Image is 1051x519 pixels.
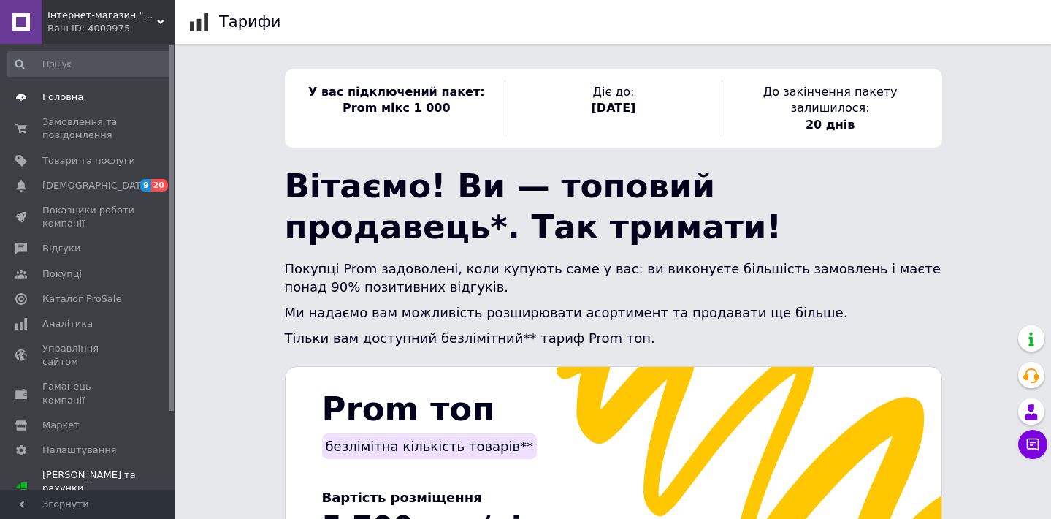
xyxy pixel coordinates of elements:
span: Гаманець компанії [42,380,135,406]
span: [DATE] [592,101,636,115]
span: 20 [151,179,168,192]
span: [DEMOGRAPHIC_DATA] [42,179,150,192]
span: Prom топ [322,390,495,428]
span: До закінчення пакету залишилося: [763,85,898,115]
div: Ваш ID: 4000975 [47,22,175,35]
span: Покупці Prom задоволені, коли купують саме у вас: ви виконуєте більшість замовлень і маєте понад ... [285,261,941,295]
span: Управління сайтом [42,342,135,368]
button: Чат з покупцем [1018,430,1047,459]
span: 20 днів [806,118,855,132]
span: Вартість розміщення [322,490,482,505]
span: безлімітна кількість товарів** [326,439,534,454]
span: 9 [140,179,151,192]
span: Товари та послуги [42,154,135,167]
span: [PERSON_NAME] та рахунки [42,469,175,509]
span: У вас підключений пакет: [308,85,485,99]
div: Діє до: [505,80,722,137]
span: Prom мікс 1 000 [343,101,450,115]
span: Відгуки [42,242,80,255]
h1: Тарифи [219,13,280,31]
span: Ми надаємо вам можливість розширювати асортимент та продавати ще більше. [285,305,848,320]
input: Пошук [7,51,172,77]
span: Замовлення та повідомлення [42,115,135,142]
span: Аналітика [42,317,93,330]
span: Каталог ProSale [42,292,121,306]
span: Покупці [42,268,82,281]
span: Головна [42,91,83,104]
span: Маркет [42,419,80,432]
span: Вітаємо! Ви — топовий продавець*. Так тримати! [285,167,781,246]
span: Інтернет-магазин "TastyShop" [47,9,157,22]
span: Показники роботи компанії [42,204,135,230]
span: Тільки вам доступний безлімітний** тариф Prom топ. [285,330,655,346]
span: Налаштування [42,444,117,457]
